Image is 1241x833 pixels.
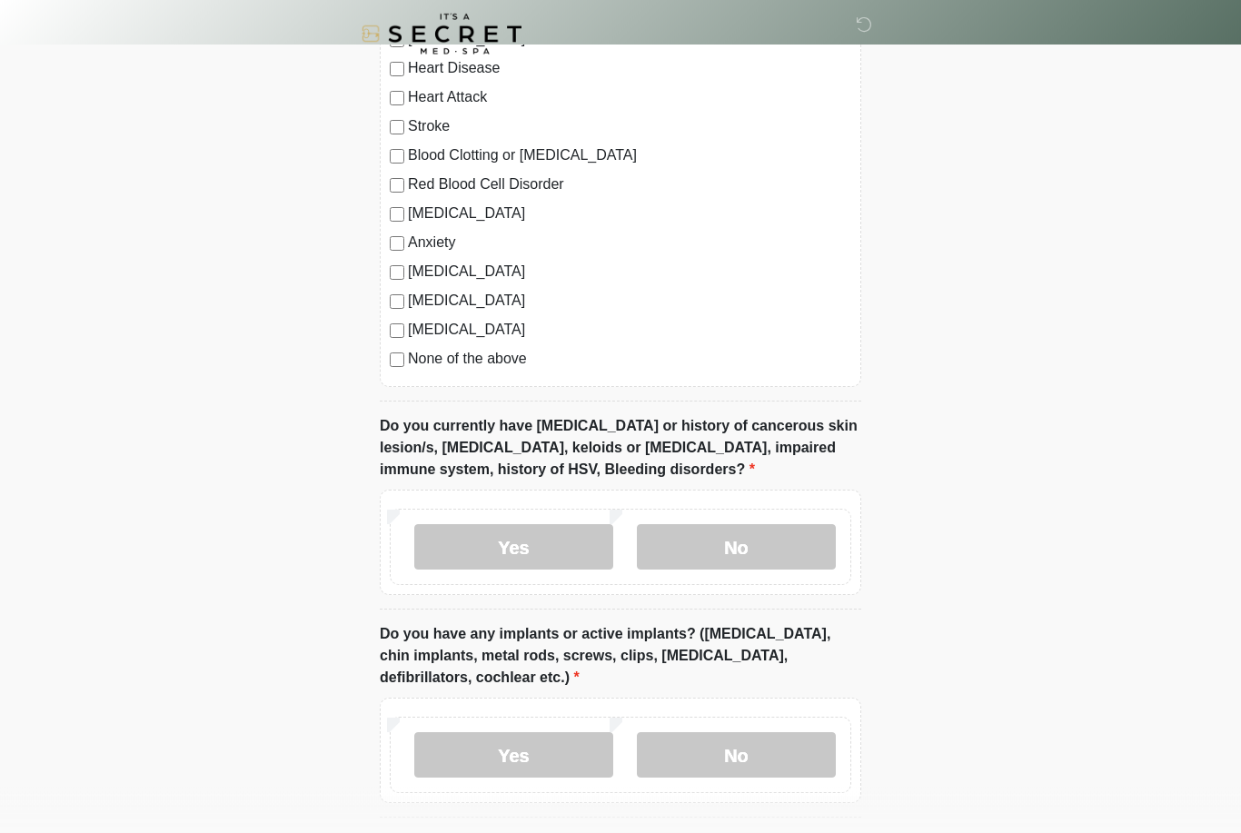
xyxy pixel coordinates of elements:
label: [MEDICAL_DATA] [408,291,851,312]
label: None of the above [408,349,851,371]
input: Red Blood Cell Disorder [390,179,404,193]
label: Do you have any implants or active implants? ([MEDICAL_DATA], chin implants, metal rods, screws, ... [380,624,861,689]
label: Heart Disease [408,58,851,80]
img: It's A Secret Med Spa Logo [362,14,521,55]
input: [MEDICAL_DATA] [390,266,404,281]
label: Yes [414,525,613,570]
input: Blood Clotting or [MEDICAL_DATA] [390,150,404,164]
label: Blood Clotting or [MEDICAL_DATA] [408,145,851,167]
label: Yes [414,733,613,778]
label: Stroke [408,116,851,138]
input: Heart Attack [390,92,404,106]
input: [MEDICAL_DATA] [390,208,404,223]
label: [MEDICAL_DATA] [408,203,851,225]
label: Red Blood Cell Disorder [408,174,851,196]
label: Do you currently have [MEDICAL_DATA] or history of cancerous skin lesion/s, [MEDICAL_DATA], keloi... [380,416,861,481]
label: [MEDICAL_DATA] [408,262,851,283]
label: Anxiety [408,233,851,254]
input: [MEDICAL_DATA] [390,324,404,339]
label: [MEDICAL_DATA] [408,320,851,342]
input: None of the above [390,353,404,368]
input: Heart Disease [390,63,404,77]
label: No [637,525,836,570]
label: Heart Attack [408,87,851,109]
input: Stroke [390,121,404,135]
input: Anxiety [390,237,404,252]
label: No [637,733,836,778]
input: [MEDICAL_DATA] [390,295,404,310]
